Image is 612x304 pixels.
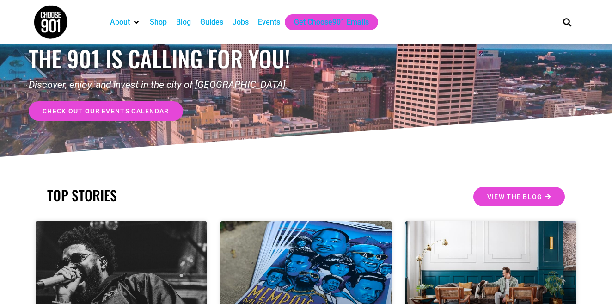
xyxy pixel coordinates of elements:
[29,78,306,93] p: Discover, enjoy, and invest in the city of [GEOGRAPHIC_DATA].
[258,17,280,28] a: Events
[200,17,223,28] a: Guides
[43,108,169,114] span: check out our events calendar
[560,14,575,30] div: Search
[29,101,183,121] a: check out our events calendar
[105,14,145,30] div: About
[29,45,306,72] h1: the 901 is calling for you!
[47,187,301,204] h2: TOP STORIES
[150,17,167,28] a: Shop
[473,187,565,206] a: View the Blog
[105,14,547,30] nav: Main nav
[110,17,130,28] a: About
[233,17,249,28] a: Jobs
[294,17,369,28] a: Get Choose901 Emails
[487,193,543,200] span: View the Blog
[176,17,191,28] a: Blog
